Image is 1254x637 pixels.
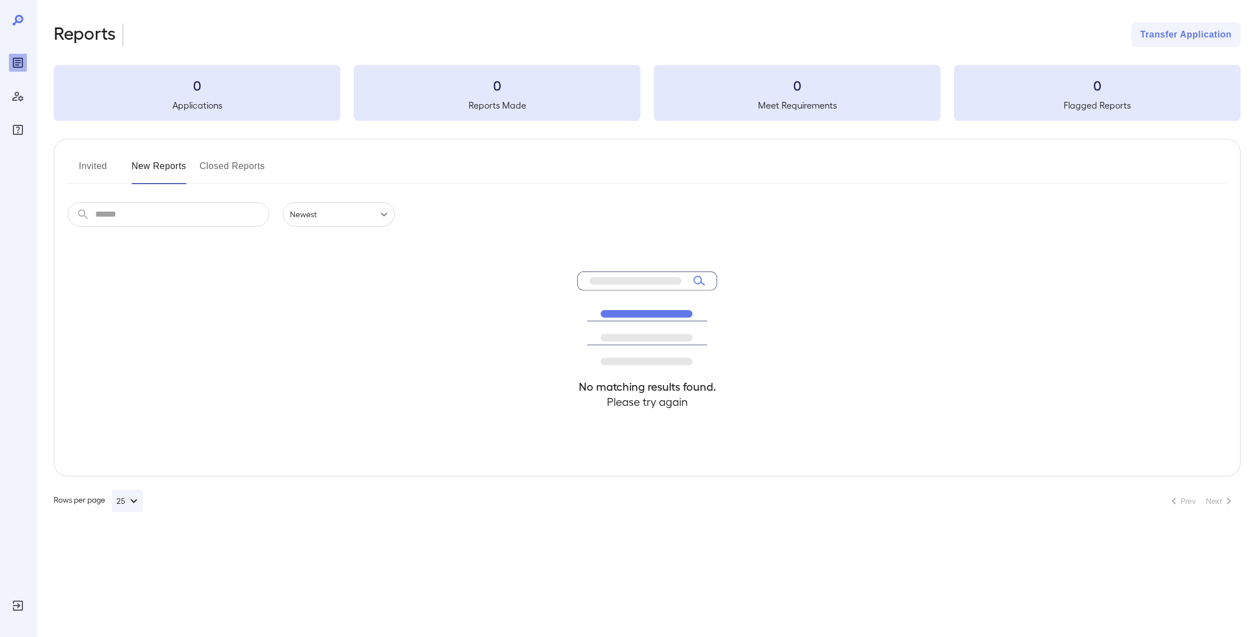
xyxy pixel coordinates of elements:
h5: Meet Requirements [654,99,940,112]
button: Invited [68,157,118,184]
h3: 0 [654,76,940,94]
h3: 0 [954,76,1241,94]
div: Reports [9,54,27,72]
h3: 0 [354,76,640,94]
button: 25 [112,490,143,512]
div: FAQ [9,121,27,139]
div: Log Out [9,597,27,615]
button: Transfer Application [1131,22,1241,47]
h4: No matching results found. [577,379,717,394]
h4: Please try again [577,394,717,409]
button: Closed Reports [200,157,265,184]
h2: Reports [54,22,116,47]
button: New Reports [132,157,186,184]
div: Manage Users [9,87,27,105]
nav: pagination navigation [1162,492,1241,510]
summary: 0Applications0Reports Made0Meet Requirements0Flagged Reports [54,65,1241,121]
h5: Applications [54,99,340,112]
h5: Flagged Reports [954,99,1241,112]
div: Newest [283,202,395,227]
h5: Reports Made [354,99,640,112]
div: Rows per page [54,490,143,512]
h3: 0 [54,76,340,94]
